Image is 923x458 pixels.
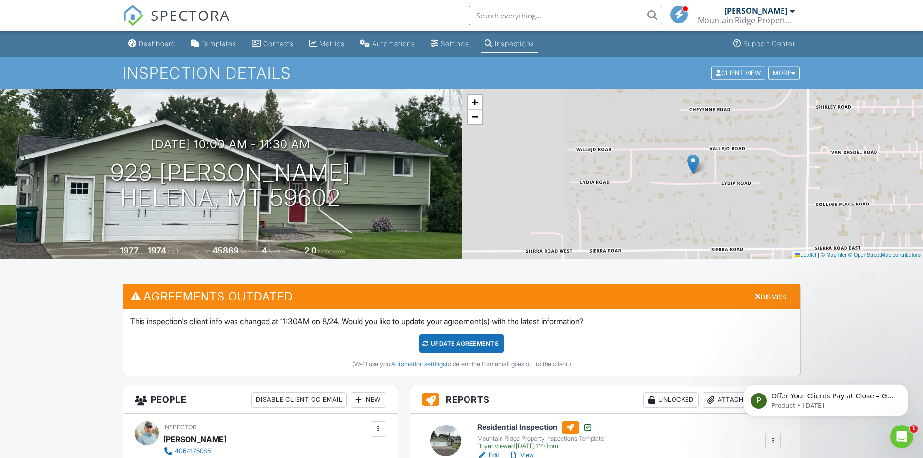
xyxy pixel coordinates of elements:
a: Metrics [305,35,348,53]
div: [PERSON_NAME] [724,6,787,16]
span: SPECTORA [151,5,230,25]
a: Leaflet [795,252,816,258]
div: Contacts [263,39,294,47]
span: sq. ft. [168,248,181,255]
div: More [768,66,800,79]
a: Zoom in [468,95,482,110]
span: 1 [910,425,918,433]
div: Dismiss [751,289,791,304]
span: Inspector [163,424,197,431]
div: Templates [201,39,236,47]
div: 4 [262,245,267,255]
a: Dashboard [125,35,179,53]
div: Dashboard [139,39,175,47]
a: © OpenStreetMap contributors [848,252,921,258]
span: | [818,252,819,258]
div: Buyer viewed [DATE] 1:40 pm [477,442,604,450]
div: (We'll use your to determine if an email goes out to the client.) [130,361,793,368]
a: Client View [710,69,767,76]
div: Support Center [743,39,795,47]
div: Client View [711,66,765,79]
a: Zoom out [468,110,482,124]
div: Update Agreements [419,334,504,353]
img: The Best Home Inspection Software - Spectora [123,5,144,26]
span: Built [108,248,119,255]
div: [PERSON_NAME] [163,432,226,446]
a: 4064175085 [163,446,275,456]
span: bedrooms [268,248,295,255]
div: Metrics [319,39,344,47]
div: Mountain Ridge Property Inspections Template [477,435,604,442]
h3: Agreements Outdated [123,284,800,308]
a: Automations (Basic) [356,35,419,53]
div: Disable Client CC Email [251,392,347,408]
div: Settings [441,39,469,47]
h6: Residential Inspection [477,421,604,434]
div: New [351,392,386,408]
span: − [471,111,478,123]
h3: Reports [410,386,800,414]
span: sq.ft. [240,248,252,255]
a: Templates [187,35,240,53]
a: SPECTORA [123,13,230,33]
div: This inspection's client info was changed at 11:30AM on 8/24. Would you like to update your agree... [123,309,800,376]
span: bathrooms [318,248,345,255]
a: Settings [427,35,473,53]
img: Marker [687,154,699,174]
span: Lot Size [190,248,211,255]
div: Attach [703,392,749,408]
a: © MapTiler [821,252,847,258]
iframe: Intercom live chat [890,425,913,448]
a: Inspections [481,35,538,53]
a: Residential Inspection Mountain Ridge Property Inspections Template Buyer viewed [DATE] 1:40 pm [477,421,604,450]
h3: [DATE] 10:00 am - 11:30 am [151,138,310,151]
div: Inspections [495,39,534,47]
h1: Inspection Details [123,64,801,81]
div: 1974 [148,245,166,255]
input: Search everything... [469,6,662,25]
div: Automations [372,39,415,47]
div: 2.0 [304,245,316,255]
a: Support Center [729,35,799,53]
div: Unlocked [643,392,699,408]
iframe: Intercom notifications message [729,364,923,432]
div: Mountain Ridge Property Inspections [698,16,795,25]
h1: 928 [PERSON_NAME] Helena, MT 59602 [110,160,351,211]
h3: People [123,386,398,414]
a: Contacts [248,35,297,53]
span: + [471,96,478,108]
div: 1977 [120,245,139,255]
div: 4064175085 [175,447,211,455]
a: Automation settings [391,361,446,368]
div: 45869 [212,245,239,255]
